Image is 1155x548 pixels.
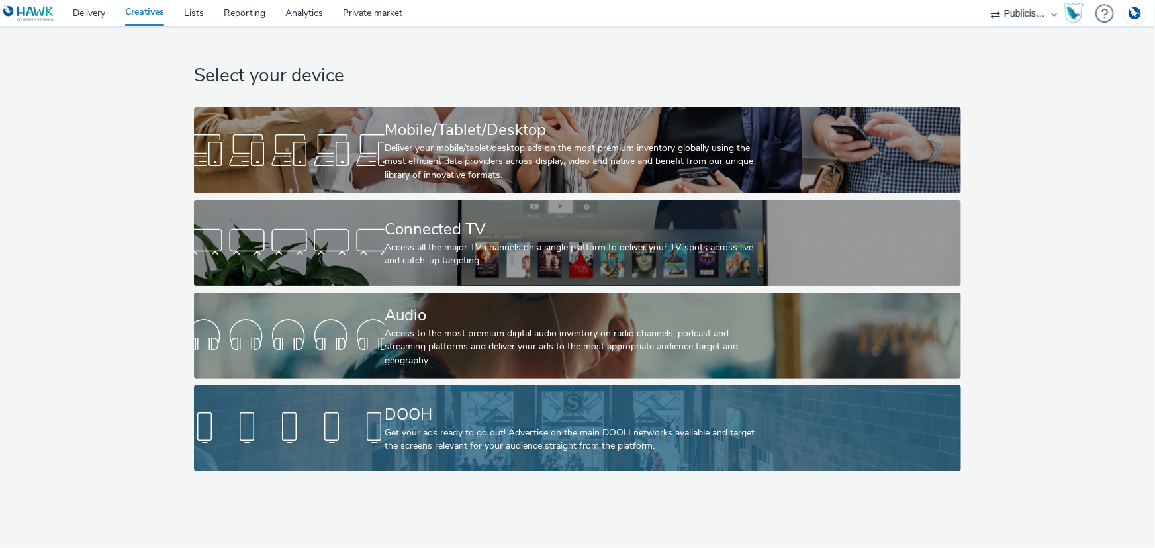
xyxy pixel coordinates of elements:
div: Deliver your mobile/tablet/desktop ads on the most premium inventory globally using the most effi... [385,142,765,182]
img: Hawk Academy [1064,3,1084,24]
h1: Select your device [194,64,961,89]
div: Mobile/Tablet/Desktop [385,118,765,142]
a: DOOHGet your ads ready to go out! Advertise on the main DOOH networks available and target the sc... [194,385,961,471]
div: Access all the major TV channels on a single platform to deliver your TV spots across live and ca... [385,241,765,268]
div: Audio [385,304,765,327]
div: DOOH [385,403,765,426]
div: Connected TV [385,218,765,241]
a: AudioAccess to the most premium digital audio inventory on radio channels, podcast and streaming ... [194,293,961,379]
div: Get your ads ready to go out! Advertise on the main DOOH networks available and target the screen... [385,426,765,453]
img: undefined Logo [3,5,54,22]
a: Mobile/Tablet/DesktopDeliver your mobile/tablet/desktop ads on the most premium inventory globall... [194,107,961,193]
a: Connected TVAccess all the major TV channels on a single platform to deliver your TV spots across... [194,200,961,286]
a: Hawk Academy [1064,3,1089,24]
div: Access to the most premium digital audio inventory on radio channels, podcast and streaming platf... [385,327,765,367]
img: Account DE [1125,3,1144,24]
